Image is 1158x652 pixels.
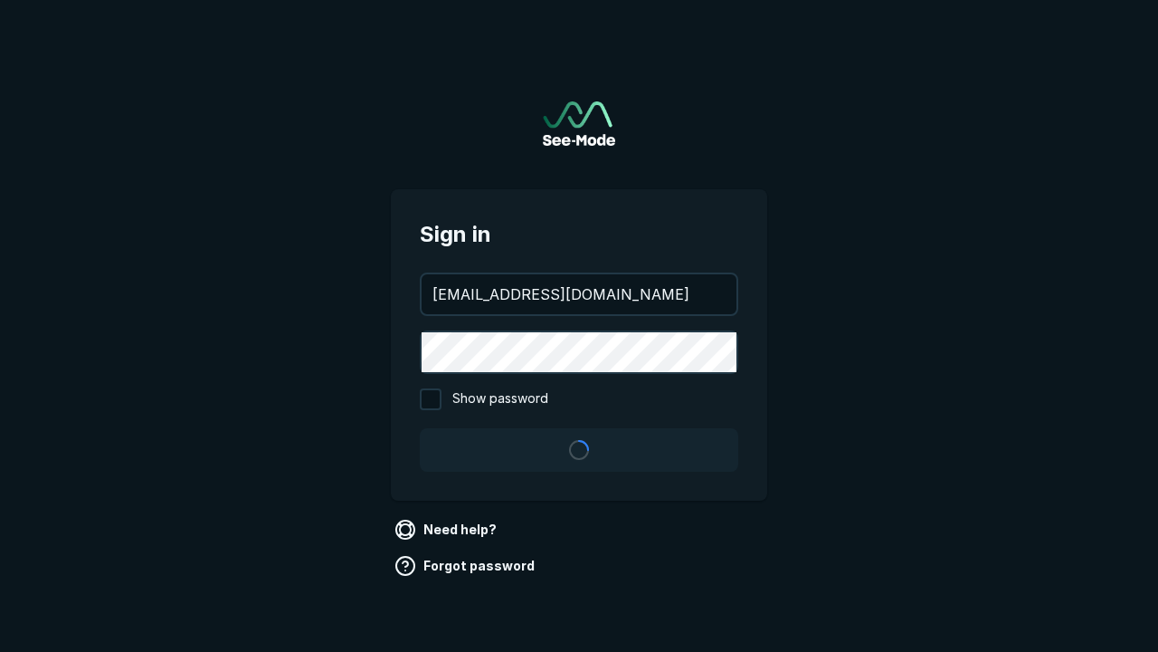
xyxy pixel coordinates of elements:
span: Sign in [420,218,738,251]
a: Need help? [391,515,504,544]
input: your@email.com [422,274,736,314]
a: Forgot password [391,551,542,580]
span: Show password [452,388,548,410]
a: Go to sign in [543,101,615,146]
img: See-Mode Logo [543,101,615,146]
